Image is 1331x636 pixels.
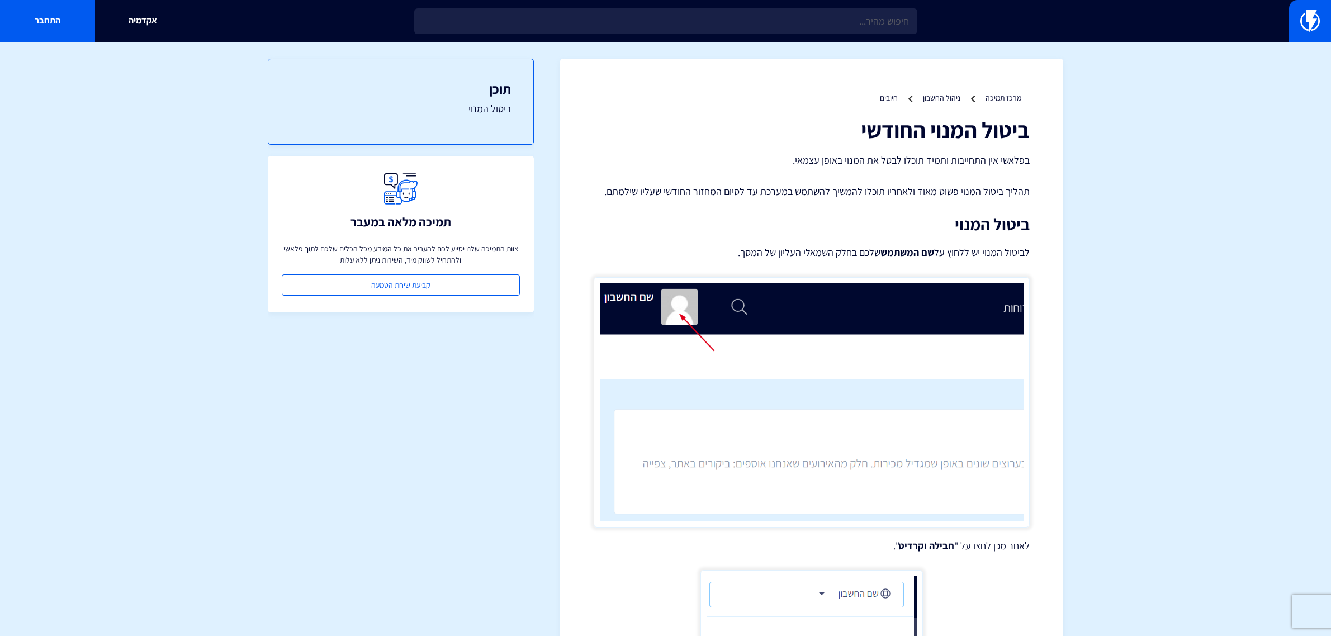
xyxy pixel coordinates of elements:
a: קביעת שיחת הטמעה [282,274,520,296]
input: חיפוש מהיר... [414,8,917,34]
strong: שם המשתמש [880,246,934,259]
p: בפלאשי אין התחייבות ותמיד תוכלו לבטל את המנוי באופן עצמאי. [594,153,1030,168]
p: לביטול המנוי יש ללחוץ על שלכם בחלק השמאלי העליון של המסך. [594,245,1030,260]
strong: חבילה וקרדיט [898,539,954,552]
h3: תמיכה מלאה במעבר [350,215,451,229]
a: ביטול המנוי [291,102,511,116]
p: תהליך ביטול המנוי פשוט מאוד ולאחריו תוכלו להמשיך להשתמש במערכת עד לסיום המחזור החודשי שעליו שילמתם. [594,184,1030,199]
a: ניהול החשבון [923,93,960,103]
p: צוות התמיכה שלנו יסייע לכם להעביר את כל המידע מכל הכלים שלכם לתוך פלאשי ולהתחיל לשווק מיד, השירות... [282,243,520,265]
h2: ביטול המנוי [594,215,1030,234]
p: לאחר מכן לחצו על " ". [594,539,1030,553]
h3: תוכן [291,82,511,96]
a: חיובים [880,93,898,103]
a: מרכז תמיכה [986,93,1021,103]
h1: ביטול המנוי החודשי [594,117,1030,142]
